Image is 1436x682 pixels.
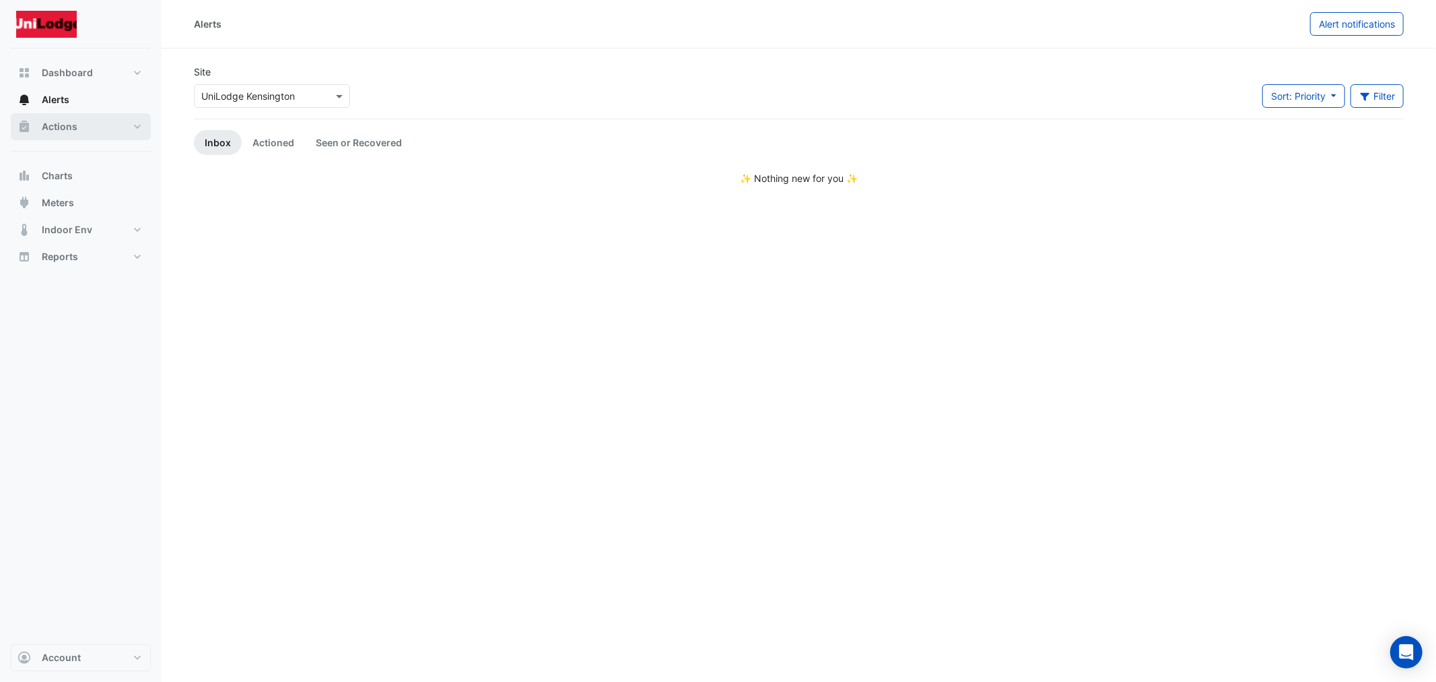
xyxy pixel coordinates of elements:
div: Alerts [194,17,221,31]
button: Sort: Priority [1262,84,1345,108]
span: Indoor Env [42,223,92,237]
app-icon: Dashboard [18,66,31,80]
div: ✨ Nothing new for you ✨ [194,171,1404,185]
button: Dashboard [11,59,151,86]
a: Inbox [194,130,242,155]
span: Account [42,651,81,664]
span: Charts [42,169,73,183]
app-icon: Indoor Env [18,223,31,237]
button: Meters [11,189,151,216]
app-icon: Actions [18,120,31,133]
span: Sort: Priority [1271,90,1326,102]
button: Account [11,644,151,671]
button: Filter [1350,84,1404,108]
button: Alerts [11,86,151,113]
span: Dashboard [42,66,93,80]
button: Reports [11,243,151,270]
img: Company Logo [16,11,77,38]
span: Alert notifications [1319,18,1395,30]
button: Charts [11,162,151,189]
app-icon: Meters [18,196,31,210]
a: Seen or Recovered [305,130,413,155]
app-icon: Alerts [18,93,31,106]
div: Open Intercom Messenger [1390,636,1423,669]
app-icon: Charts [18,169,31,183]
button: Indoor Env [11,216,151,243]
span: Meters [42,196,74,210]
button: Alert notifications [1310,12,1404,36]
app-icon: Reports [18,250,31,263]
span: Alerts [42,93,69,106]
label: Site [194,65,211,79]
span: Actions [42,120,77,133]
a: Actioned [242,130,305,155]
span: Reports [42,250,78,263]
button: Actions [11,113,151,140]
